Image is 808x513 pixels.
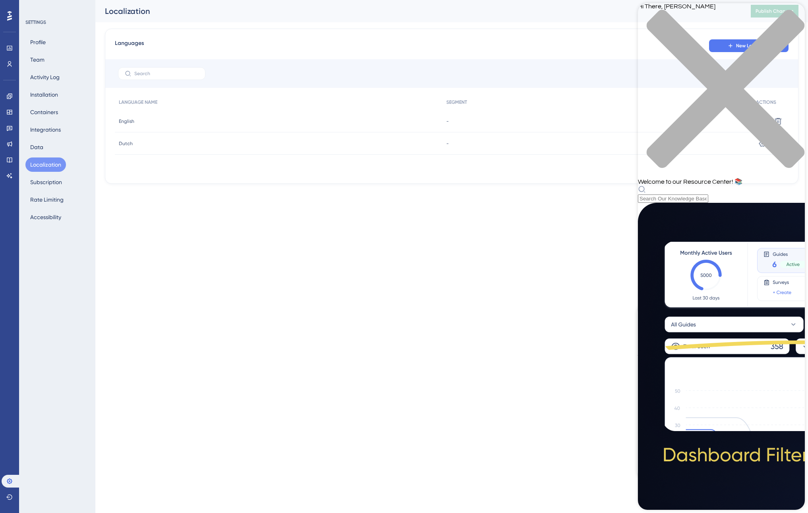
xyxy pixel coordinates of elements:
button: Integrations [25,122,66,137]
span: English [119,118,134,124]
div: Checklist Container [637,304,764,480]
div: Localization [105,6,731,17]
button: Data [25,140,48,154]
span: LANGUAGE NAME [119,99,157,105]
span: Languages [115,39,144,53]
span: Need Help? [19,2,50,12]
span: - [446,118,449,124]
button: Subscription [25,175,67,189]
div: SETTINGS [25,19,90,25]
input: Search [134,71,199,76]
button: Team [25,52,49,67]
button: Activity Log [25,70,64,84]
span: Dutch [119,140,133,147]
button: Localization [25,157,66,172]
button: Open AI Assistant Launcher [2,2,21,21]
button: Containers [25,105,63,119]
span: - [446,140,449,147]
button: Profile [25,35,50,49]
button: Rate Limiting [25,192,68,207]
button: Installation [25,87,63,102]
button: Accessibility [25,210,66,224]
div: Checklist items [637,356,764,478]
span: SEGMENT [446,99,467,105]
img: launcher-image-alternative-text [5,5,19,19]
